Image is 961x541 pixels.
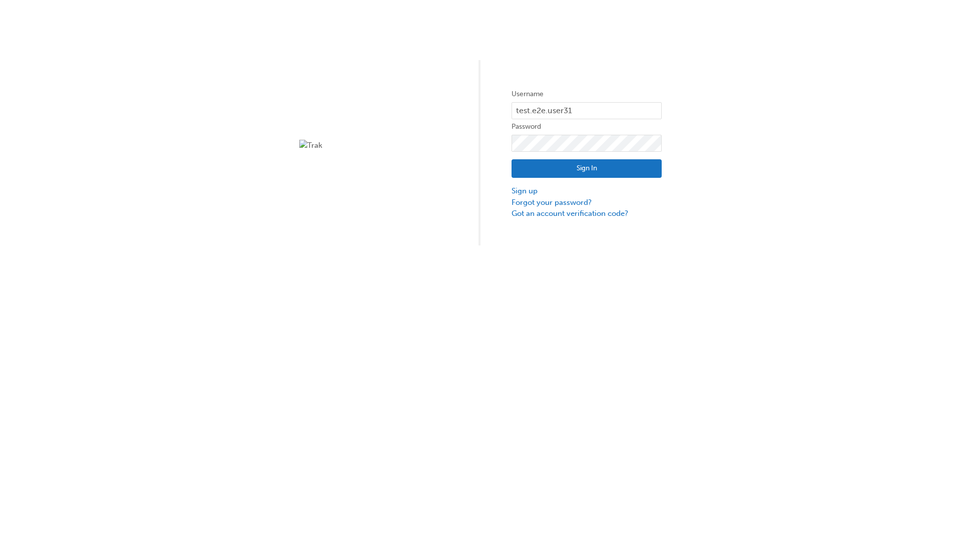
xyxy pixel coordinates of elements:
[512,159,662,178] button: Sign In
[512,208,662,219] a: Got an account verification code?
[512,121,662,133] label: Password
[512,185,662,197] a: Sign up
[512,102,662,119] input: Username
[299,140,449,151] img: Trak
[512,197,662,208] a: Forgot your password?
[512,88,662,100] label: Username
